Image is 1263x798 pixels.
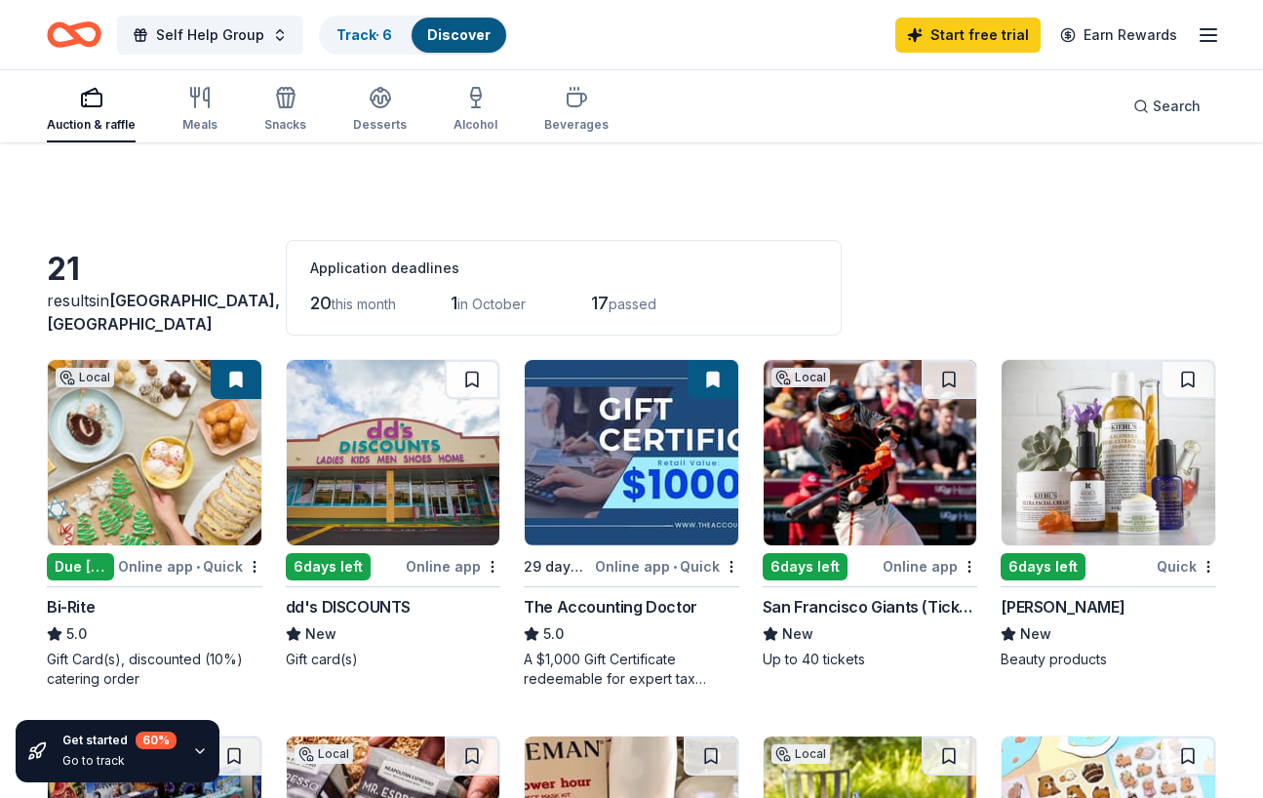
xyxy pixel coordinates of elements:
[117,16,303,55] button: Self Help Group
[544,78,609,142] button: Beverages
[524,359,739,689] a: Image for The Accounting Doctor29 days leftOnline app•QuickThe Accounting Doctor5.0A $1,000 Gift ...
[427,26,491,43] a: Discover
[1153,95,1201,118] span: Search
[353,78,407,142] button: Desserts
[763,650,978,669] div: Up to 40 tickets
[47,78,136,142] button: Auction & raffle
[763,359,978,669] a: Image for San Francisco Giants (Ticket Donation)Local6days leftOnline appSan Francisco Giants (Ti...
[336,26,392,43] a: Track· 6
[771,368,830,387] div: Local
[763,553,848,580] div: 6 days left
[454,117,497,133] div: Alcohol
[48,360,261,545] img: Image for Bi-Rite
[182,78,217,142] button: Meals
[136,732,177,749] div: 60 %
[609,296,656,312] span: passed
[286,359,501,669] a: Image for dd's DISCOUNTS6days leftOnline appdd's DISCOUNTSNewGift card(s)
[1001,595,1125,618] div: [PERSON_NAME]
[1001,553,1085,580] div: 6 days left
[763,595,978,618] div: San Francisco Giants (Ticket Donation)
[66,622,87,646] span: 5.0
[1118,87,1216,126] button: Search
[286,553,371,580] div: 6 days left
[47,359,262,689] a: Image for Bi-RiteLocalDue [DATE]Online app•QuickBi-Rite5.0Gift Card(s), discounted (10%) catering...
[286,595,411,618] div: dd's DISCOUNTS
[62,732,177,749] div: Get started
[1001,650,1216,669] div: Beauty products
[457,296,526,312] span: in October
[196,559,200,575] span: •
[883,554,977,579] div: Online app
[319,16,508,55] button: Track· 6Discover
[524,555,591,579] div: 29 days left
[1001,359,1216,669] a: Image for Kiehl's6days leftQuick[PERSON_NAME]NewBeauty products
[591,293,609,313] span: 17
[47,12,101,58] a: Home
[673,559,677,575] span: •
[332,296,396,312] span: this month
[353,117,407,133] div: Desserts
[264,117,306,133] div: Snacks
[782,622,813,646] span: New
[47,291,280,334] span: in
[182,117,217,133] div: Meals
[771,744,830,764] div: Local
[47,117,136,133] div: Auction & raffle
[595,554,739,579] div: Online app Quick
[544,117,609,133] div: Beverages
[764,360,977,545] img: Image for San Francisco Giants (Ticket Donation)
[47,553,114,580] div: Due [DATE]
[406,554,500,579] div: Online app
[47,650,262,689] div: Gift Card(s), discounted (10%) catering order
[286,650,501,669] div: Gift card(s)
[1002,360,1215,545] img: Image for Kiehl's
[451,293,457,313] span: 1
[47,291,280,334] span: [GEOGRAPHIC_DATA], [GEOGRAPHIC_DATA]
[287,360,500,545] img: Image for dd's DISCOUNTS
[305,622,336,646] span: New
[47,289,262,336] div: results
[310,293,332,313] span: 20
[118,554,262,579] div: Online app Quick
[47,595,95,618] div: Bi-Rite
[47,250,262,289] div: 21
[264,78,306,142] button: Snacks
[1048,18,1189,53] a: Earn Rewards
[1157,554,1216,579] div: Quick
[1020,622,1051,646] span: New
[156,23,264,47] span: Self Help Group
[454,78,497,142] button: Alcohol
[524,595,697,618] div: The Accounting Doctor
[543,622,564,646] span: 5.0
[524,650,739,689] div: A $1,000 Gift Certificate redeemable for expert tax preparation or tax resolution services—recipi...
[62,753,177,769] div: Go to track
[56,368,114,387] div: Local
[895,18,1041,53] a: Start free trial
[525,360,738,545] img: Image for The Accounting Doctor
[310,257,817,280] div: Application deadlines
